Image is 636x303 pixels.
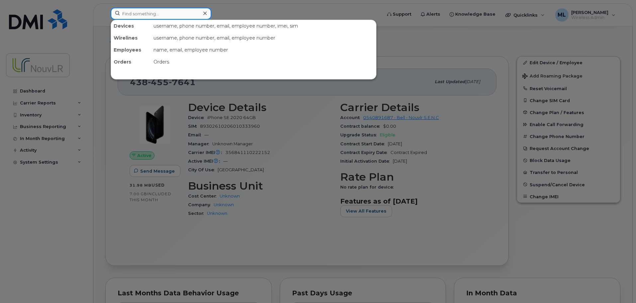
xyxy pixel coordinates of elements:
[111,56,151,68] div: Orders
[151,20,376,32] div: username, phone number, email, employee number, imei, sim
[111,20,151,32] div: Devices
[111,8,211,20] input: Find something...
[111,44,151,56] div: Employees
[151,44,376,56] div: name, email, employee number
[111,32,151,44] div: Wirelines
[151,32,376,44] div: username, phone number, email, employee number
[151,56,376,68] div: Orders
